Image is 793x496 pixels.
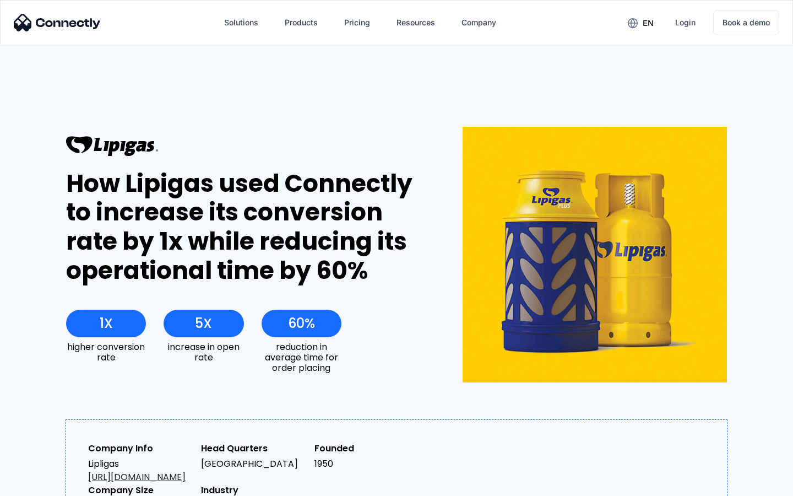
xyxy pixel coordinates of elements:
div: Solutions [224,15,258,30]
div: higher conversion rate [66,342,146,363]
div: [GEOGRAPHIC_DATA] [201,457,305,471]
div: 1X [100,316,113,331]
div: Head Quarters [201,442,305,455]
div: reduction in average time for order placing [262,342,341,374]
div: Login [675,15,696,30]
img: Connectly Logo [14,14,101,31]
a: [URL][DOMAIN_NAME] [88,471,186,483]
div: Founded [314,442,419,455]
div: Pricing [344,15,370,30]
a: Pricing [335,9,379,36]
a: Login [666,9,704,36]
a: Book a demo [713,10,779,35]
div: Resources [397,15,435,30]
div: How Lipigas used Connectly to increase its conversion rate by 1x while reducing its operational t... [66,169,422,285]
div: increase in open rate [164,342,243,363]
div: Products [285,15,318,30]
aside: Language selected: English [11,477,66,492]
div: en [643,15,654,31]
div: Lipligas [88,457,192,484]
div: 5X [195,316,212,331]
div: Company [461,15,496,30]
div: 60% [288,316,315,331]
ul: Language list [22,477,66,492]
div: 1950 [314,457,419,471]
div: Company Info [88,442,192,455]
